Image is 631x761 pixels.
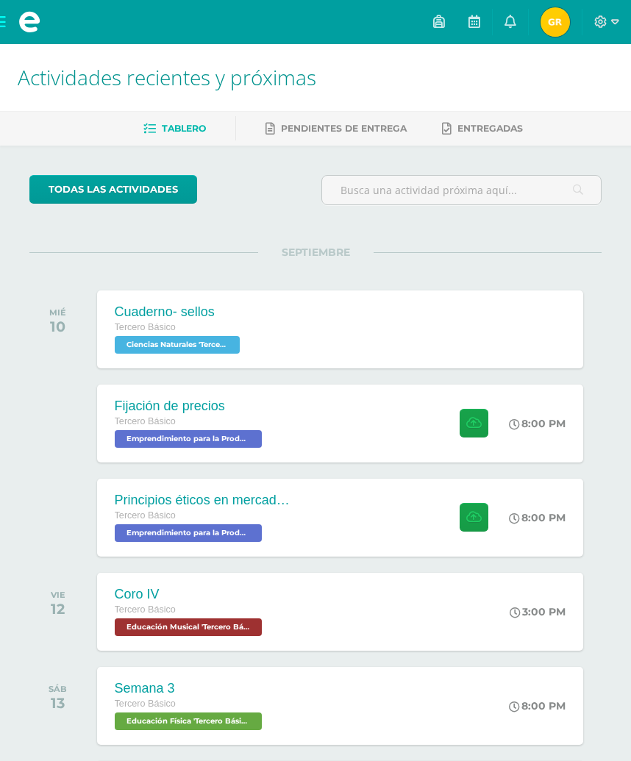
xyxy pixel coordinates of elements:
[281,123,407,134] span: Pendientes de entrega
[49,318,66,335] div: 10
[509,511,566,524] div: 8:00 PM
[115,699,176,709] span: Tercero Básico
[29,175,197,204] a: todas las Actividades
[18,63,316,91] span: Actividades recientes y próximas
[442,117,523,140] a: Entregadas
[115,493,291,508] div: Principios éticos en mercadotecnia y publicidad
[115,681,265,696] div: Semana 3
[509,699,566,712] div: 8:00 PM
[115,336,240,354] span: Ciencias Naturales 'Tercero Básico A'
[258,246,374,259] span: SEPTIEMBRE
[115,399,265,414] div: Fijación de precios
[51,590,65,600] div: VIE
[322,176,601,204] input: Busca una actividad próxima aquí...
[509,417,566,430] div: 8:00 PM
[115,604,176,615] span: Tercero Básico
[510,605,566,618] div: 3:00 PM
[115,618,262,636] span: Educación Musical 'Tercero Básico A'
[457,123,523,134] span: Entregadas
[541,7,570,37] img: f446176976c15957c6ab2d407a3b517e.png
[115,430,262,448] span: Emprendimiento para la Productividad 'Tercero Básico A'
[115,304,243,320] div: Cuaderno- sellos
[115,524,262,542] span: Emprendimiento para la Productividad 'Tercero Básico A'
[49,684,67,694] div: SÁB
[143,117,206,140] a: Tablero
[115,416,176,426] span: Tercero Básico
[115,322,176,332] span: Tercero Básico
[115,712,262,730] span: Educación Física 'Tercero Básico A'
[162,123,206,134] span: Tablero
[265,117,407,140] a: Pendientes de entrega
[115,587,265,602] div: Coro IV
[51,600,65,618] div: 12
[115,510,176,521] span: Tercero Básico
[49,694,67,712] div: 13
[49,307,66,318] div: MIÉ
